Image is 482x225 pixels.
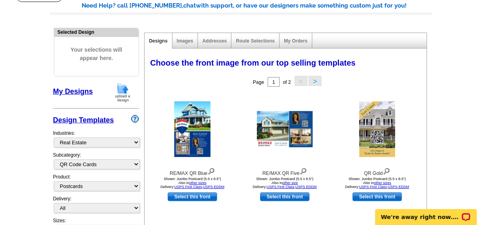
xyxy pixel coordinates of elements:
button: > [309,76,321,86]
a: Designs [149,38,168,44]
a: USPS EDDM [388,185,410,189]
a: use this design [353,192,402,201]
img: design-wizard-help-icon.png [131,115,139,123]
a: Addresses [202,38,227,44]
div: Industries: [53,126,139,151]
a: other size [282,181,298,185]
img: RE/MAX QR Five [257,111,313,147]
a: other sizes [189,181,207,185]
div: Delivery: [53,195,139,217]
a: My Designs [53,87,93,95]
div: Shown: Jumbo Postcard (5.5 x 8.5") Delivery: , [333,177,421,189]
span: Also in [178,181,207,185]
span: Choose the front image from our top selling templates [150,58,356,67]
span: of 2 [283,80,291,85]
div: Shown: Jumbo Postcard (5.5 x 8.5") Delivery: , [149,177,236,189]
img: view design details [383,166,390,175]
div: RE/MAX QR Five [241,166,329,177]
div: Selected Design [54,28,139,36]
img: upload-design [112,82,133,103]
a: other sizes [374,181,392,185]
a: Images [177,38,193,44]
a: Route Selections [236,38,274,44]
img: view design details [208,166,215,175]
button: < [295,76,308,86]
a: My Orders [284,38,308,44]
iframe: LiveChat chat widget [370,200,482,225]
span: Your selections will appear here. [60,38,133,70]
span: Page [253,80,264,85]
div: Need Help? call [PHONE_NUMBER], with support, or have our designers make something custom just fo... [82,1,432,10]
a: use this design [260,192,310,201]
a: USPS EDDM [296,185,317,189]
a: USPS EDDM [203,185,225,189]
div: RE/MAX QR Blue [149,166,236,177]
img: view design details [300,166,307,175]
a: use this design [168,192,217,201]
img: QR Gold [359,101,395,157]
span: Also in [363,181,392,185]
div: Product: [53,173,139,195]
div: Subcategory: [53,151,139,173]
span: chat [183,2,196,9]
a: Design Templates [53,116,114,124]
div: Shown: Jumbo Postcard (5.5 x 8.5") Delivery: , [241,177,329,189]
div: QR Gold [333,166,421,177]
a: USPS First Class [174,185,202,189]
a: USPS First Class [359,185,387,189]
img: RE/MAX QR Blue [174,101,211,157]
a: USPS First Class [267,185,295,189]
span: Also in [272,181,298,185]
